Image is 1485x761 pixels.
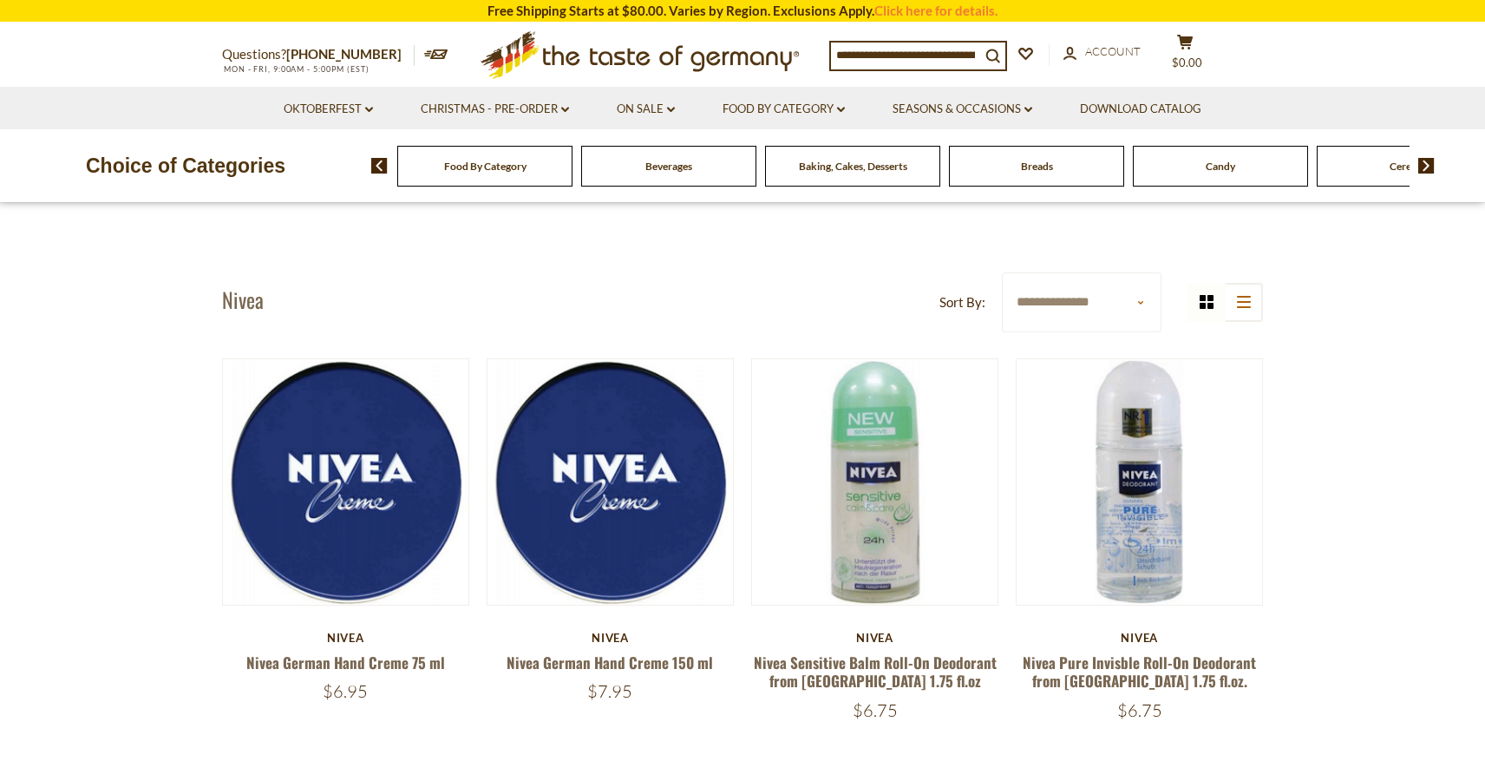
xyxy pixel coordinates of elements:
[1117,699,1162,721] span: $6.75
[1418,158,1435,174] img: next arrow
[754,652,997,692] a: Nivea Sensitive Balm Roll-On Deodorant from [GEOGRAPHIC_DATA] 1.75 fl.oz
[1023,652,1256,692] a: Nivea Pure Invisble Roll-On Deodorant from [GEOGRAPHIC_DATA] 1.75 fl.oz.
[222,286,264,312] h1: Nivea
[723,100,845,119] a: Food By Category
[799,160,907,173] a: Baking, Cakes, Desserts
[1017,359,1262,605] img: Nivea
[284,100,373,119] a: Oktoberfest
[487,359,733,605] img: Nivea
[507,652,713,673] a: Nivea German Hand Creme 150 ml
[939,292,985,313] label: Sort By:
[587,680,632,702] span: $7.95
[222,43,415,66] p: Questions?
[1390,160,1419,173] a: Cereal
[1159,34,1211,77] button: $0.00
[223,359,468,605] img: Nivea
[751,631,998,645] div: Nivea
[487,631,734,645] div: Nivea
[617,100,675,119] a: On Sale
[421,100,569,119] a: Christmas - PRE-ORDER
[1016,631,1263,645] div: Nivea
[853,699,898,721] span: $6.75
[444,160,527,173] a: Food By Category
[323,680,368,702] span: $6.95
[286,46,402,62] a: [PHONE_NUMBER]
[1021,160,1053,173] a: Breads
[1085,44,1141,58] span: Account
[1206,160,1235,173] a: Candy
[874,3,998,18] a: Click here for details.
[371,158,388,174] img: previous arrow
[222,631,469,645] div: Nivea
[1063,43,1141,62] a: Account
[246,652,445,673] a: Nivea German Hand Creme 75 ml
[222,64,370,74] span: MON - FRI, 9:00AM - 5:00PM (EST)
[1172,56,1202,69] span: $0.00
[752,359,998,605] img: Nivea
[893,100,1032,119] a: Seasons & Occasions
[1080,100,1201,119] a: Download Catalog
[645,160,692,173] a: Beverages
